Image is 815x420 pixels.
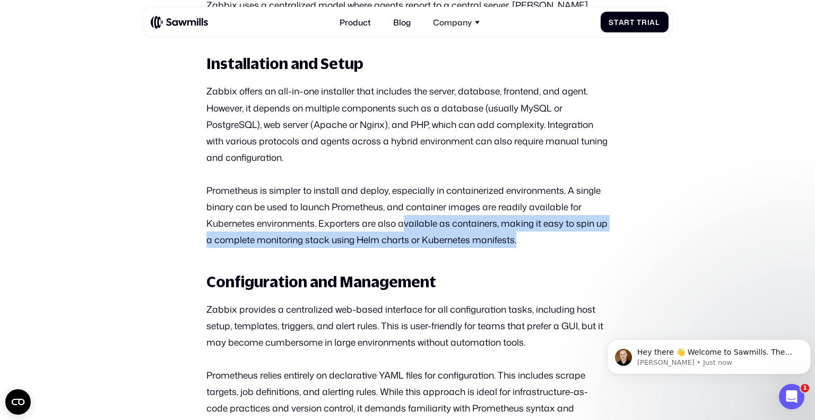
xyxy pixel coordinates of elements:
p: Zabbix offers an all-in-one installer that includes the server, database, frontend, and agent. Ho... [206,83,609,165]
span: i [647,18,650,27]
strong: Installation and Setup [206,55,363,72]
span: a [619,18,625,27]
iframe: Intercom live chat [779,384,804,409]
span: r [641,18,647,27]
span: t [630,18,635,27]
span: r [624,18,630,27]
a: Product [333,11,377,33]
span: 1 [801,384,809,392]
span: T [637,18,641,27]
span: l [655,18,660,27]
strong: Configuration and Management [206,273,436,290]
span: S [609,18,614,27]
p: Zabbix provides a centralized web-based interface for all configuration tasks, including host set... [206,301,609,350]
a: StartTrial [601,12,669,32]
iframe: Intercom notifications message [603,317,815,391]
span: a [649,18,655,27]
div: Company [427,11,486,33]
p: Prometheus is simpler to install and deploy, especially in containerized environments. A single b... [206,182,609,248]
button: Open CMP widget [5,389,31,415]
a: Blog [387,11,417,33]
div: Company [433,18,472,27]
span: t [614,18,619,27]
